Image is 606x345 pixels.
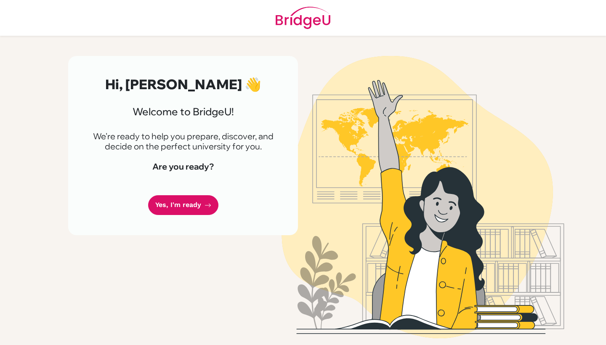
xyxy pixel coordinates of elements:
[88,106,278,118] h3: Welcome to BridgeU!
[88,76,278,92] h2: Hi, [PERSON_NAME] 👋
[88,131,278,151] p: We're ready to help you prepare, discover, and decide on the perfect university for you.
[88,162,278,172] h4: Are you ready?
[148,195,218,215] a: Yes, I'm ready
